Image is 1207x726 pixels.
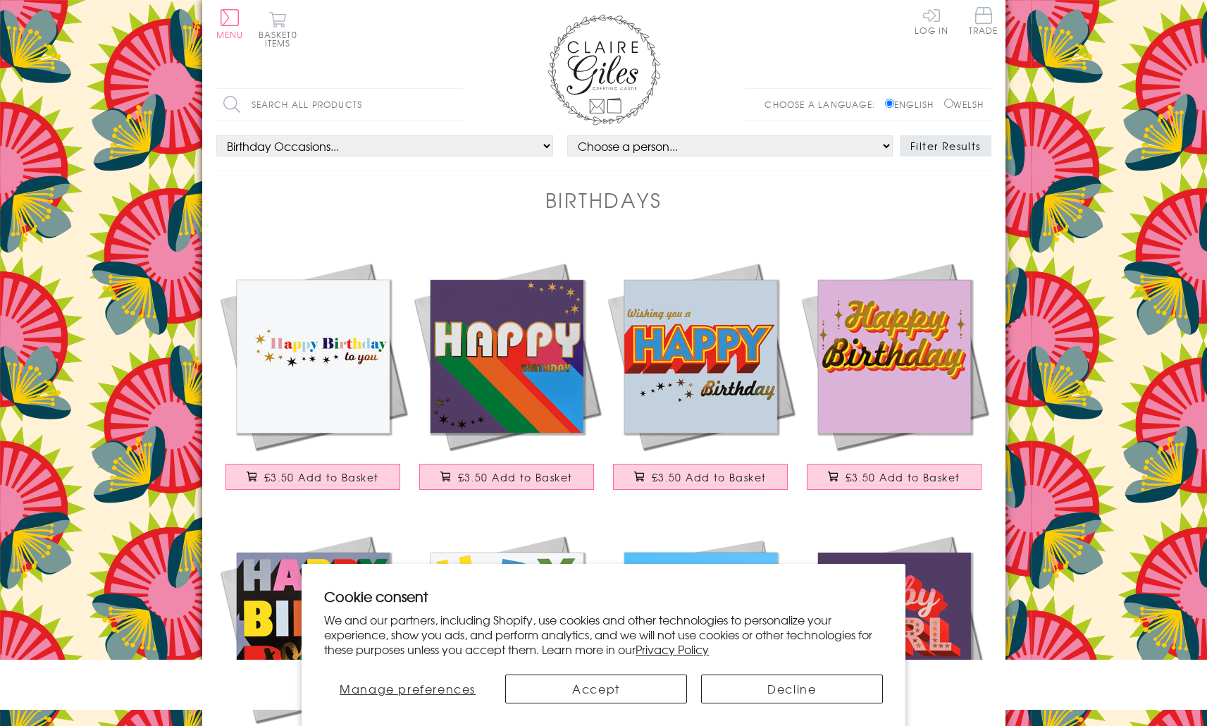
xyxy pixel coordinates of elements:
button: £3.50 Add to Basket [225,464,400,490]
a: Birthday Card, Wishing you a Happy Birthday, Block letters, with gold foil £3.50 Add to Basket [604,259,798,504]
span: £3.50 Add to Basket [264,470,379,484]
span: Trade [969,7,998,35]
a: Birthday Card, Happy Birthday to You, Rainbow colours, with gold foil £3.50 Add to Basket [216,259,410,504]
img: Birthday Card, Wishing you a Happy Birthday, Block letters, with gold foil [604,259,798,453]
a: Birthday Card, Happy Birthday, Pink background and stars, with gold foil £3.50 Add to Basket [798,259,991,504]
h2: Cookie consent [324,586,883,606]
button: Filter Results [900,135,991,156]
button: Menu [216,9,244,39]
img: Birthday Card, Happy Birthday to you, Block of letters, with gold foil [216,532,410,726]
label: Welsh [944,98,984,111]
input: Search all products [216,89,463,121]
a: Trade [969,7,998,37]
p: We and our partners, including Shopify, use cookies and other technologies to personalize your ex... [324,613,883,656]
button: £3.50 Add to Basket [419,464,594,490]
img: Birthday Card, Happy Birthday to You, Rainbow colours, with gold foil [216,259,410,453]
span: £3.50 Add to Basket [846,470,960,484]
p: Choose a language: [765,98,882,111]
img: Birthday Card, Colour Bolt, Happy Birthday, text foiled in shiny gold [604,532,798,726]
img: Birthday Card, Scattered letters with stars and gold foil [410,532,604,726]
a: Log In [915,7,948,35]
span: £3.50 Add to Basket [458,470,573,484]
img: Birthday Card, Happy Birthday, Pink background and stars, with gold foil [798,259,991,453]
input: Welsh [944,99,953,108]
label: English [885,98,941,111]
button: £3.50 Add to Basket [807,464,982,490]
button: £3.50 Add to Basket [613,464,788,490]
span: Menu [216,28,244,41]
a: Privacy Policy [636,641,709,658]
img: Baby Girl Card, Pink with gold stars and gold foil [798,532,991,726]
button: Accept [505,675,687,703]
button: Basket0 items [259,11,297,47]
img: Birthday Card, Happy Birthday, Rainbow colours, with gold foil [410,259,604,453]
a: Birthday Card, Happy Birthday, Rainbow colours, with gold foil £3.50 Add to Basket [410,259,604,504]
span: 0 items [265,28,297,49]
input: English [885,99,894,108]
img: Claire Giles Greetings Cards [547,14,660,125]
h1: Birthdays [545,185,662,214]
span: Manage preferences [340,680,476,697]
span: £3.50 Add to Basket [652,470,767,484]
button: Decline [701,675,883,703]
input: Search [449,89,463,121]
button: Manage preferences [324,675,491,703]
